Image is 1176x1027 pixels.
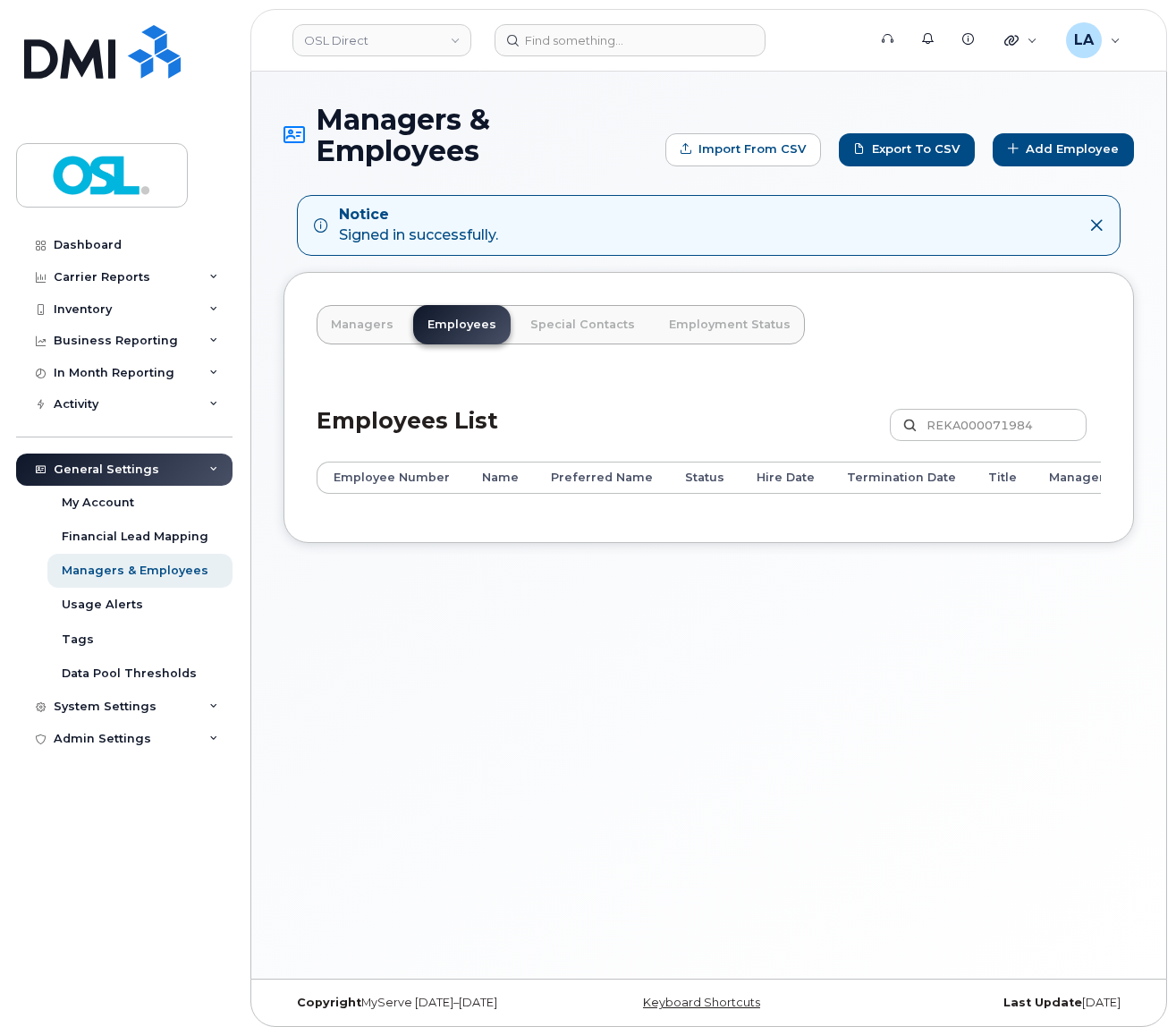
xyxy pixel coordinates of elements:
[413,305,511,344] a: Employees
[669,462,740,494] th: Status
[466,462,535,494] th: Name
[339,205,498,246] div: Signed in successfully.
[839,133,975,166] a: Export to CSV
[283,996,567,1010] div: MyServe [DATE]–[DATE]
[283,104,656,166] h1: Managers & Employees
[317,462,466,494] th: Employee Number
[972,462,1033,494] th: Title
[740,462,831,494] th: Hire Date
[1033,462,1121,494] th: Manager
[516,305,649,344] a: Special Contacts
[317,305,408,344] a: Managers
[831,462,972,494] th: Termination Date
[655,305,805,344] a: Employment Status
[993,133,1134,166] a: Add Employee
[535,462,669,494] th: Preferred Name
[1003,996,1082,1009] strong: Last Update
[317,409,498,462] h2: Employees List
[850,996,1134,1010] div: [DATE]
[297,996,361,1009] strong: Copyright
[665,133,821,166] form: Import from CSV
[643,996,760,1009] a: Keyboard Shortcuts
[339,205,498,225] strong: Notice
